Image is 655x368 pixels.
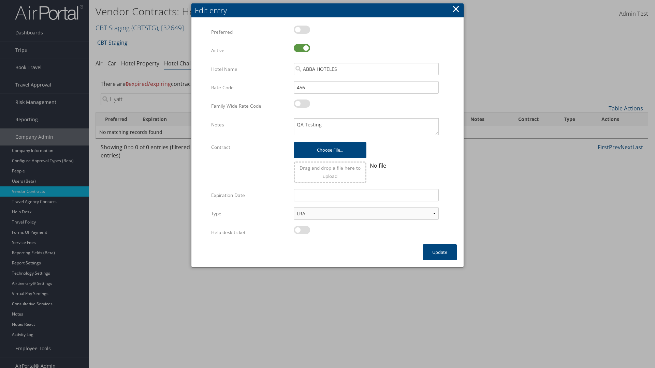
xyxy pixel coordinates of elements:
span: No file [370,162,386,169]
label: Family Wide Rate Code [211,99,289,112]
label: Active [211,44,289,57]
button: × [452,2,460,16]
label: Expiration Date [211,189,289,202]
label: Help desk ticket [211,226,289,239]
div: Edit entry [195,5,464,16]
button: Update [423,244,457,260]
label: Contract [211,141,289,154]
label: Preferred [211,26,289,39]
span: Drag and drop a file here to upload [300,165,361,179]
label: Hotel Name [211,63,289,76]
label: Type [211,207,289,220]
label: Rate Code [211,81,289,94]
label: Notes [211,118,289,131]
